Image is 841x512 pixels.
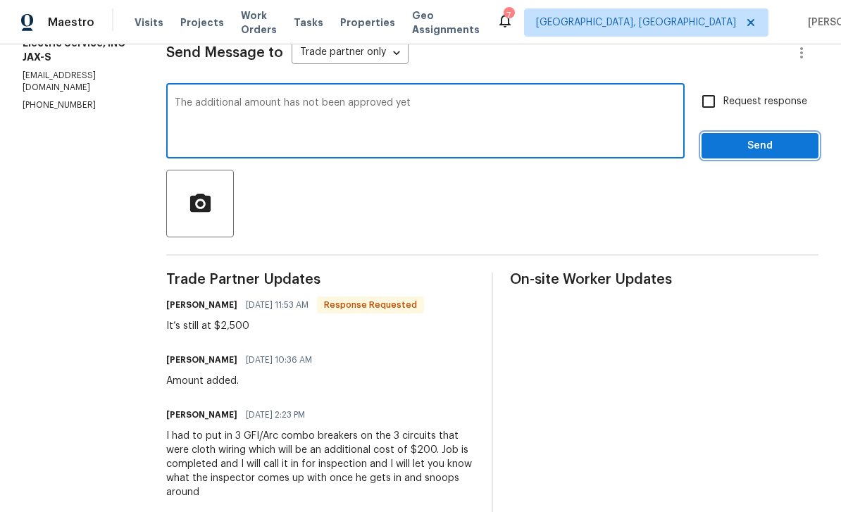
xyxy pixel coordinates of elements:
[504,8,513,23] div: 7
[23,70,132,94] p: [EMAIL_ADDRESS][DOMAIN_NAME]
[412,8,480,37] span: Geo Assignments
[180,15,224,30] span: Projects
[246,353,312,367] span: [DATE] 10:36 AM
[166,429,475,499] div: I had to put in 3 GFI/Arc combo breakers on the 3 circuits that were cloth wiring which will be a...
[175,98,676,147] textarea: The additional amount has not been approved yet
[294,18,323,27] span: Tasks
[166,353,237,367] h6: [PERSON_NAME]
[723,94,807,109] span: Request response
[246,408,305,422] span: [DATE] 2:23 PM
[23,99,132,111] p: [PHONE_NUMBER]
[510,273,818,287] span: On-site Worker Updates
[166,374,320,388] div: Amount added.
[166,46,283,60] span: Send Message to
[292,42,409,65] div: Trade partner only
[340,15,395,30] span: Properties
[135,15,163,30] span: Visits
[166,273,475,287] span: Trade Partner Updates
[536,15,736,30] span: [GEOGRAPHIC_DATA], [GEOGRAPHIC_DATA]
[318,298,423,312] span: Response Requested
[48,15,94,30] span: Maestro
[241,8,277,37] span: Work Orders
[246,298,309,312] span: [DATE] 11:53 AM
[166,408,237,422] h6: [PERSON_NAME]
[713,137,807,155] span: Send
[166,319,424,333] div: It’s still at $2,500
[166,298,237,312] h6: [PERSON_NAME]
[702,133,818,159] button: Send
